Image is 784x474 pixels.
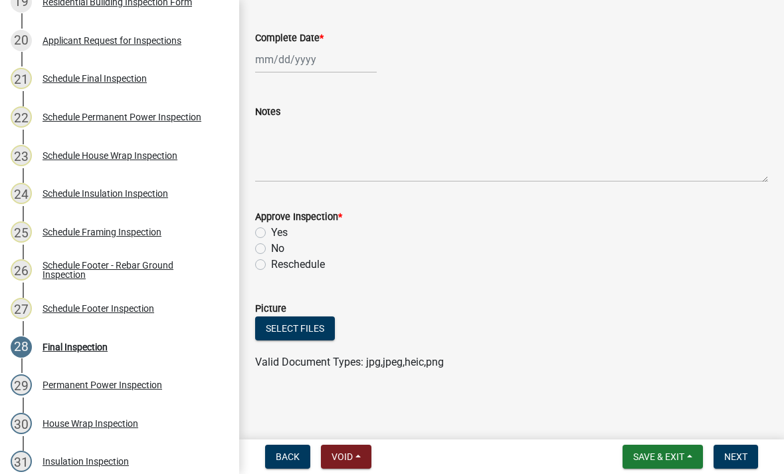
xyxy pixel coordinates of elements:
label: Reschedule [271,257,325,273]
div: Schedule Footer Inspection [43,304,154,313]
div: Insulation Inspection [43,457,129,466]
div: 31 [11,451,32,472]
label: Approve Inspection [255,213,342,222]
div: 25 [11,221,32,243]
div: 27 [11,298,32,319]
div: Schedule House Wrap Inspection [43,151,177,160]
button: Back [265,445,310,469]
div: Schedule Footer - Rebar Ground Inspection [43,261,218,279]
label: Yes [271,225,288,241]
div: 29 [11,374,32,396]
span: Next [724,451,747,462]
div: House Wrap Inspection [43,419,138,428]
label: No [271,241,284,257]
button: Select files [255,316,335,340]
span: Void [332,451,353,462]
label: Notes [255,108,280,117]
div: 20 [11,30,32,51]
div: 23 [11,145,32,166]
div: 26 [11,259,32,281]
label: Picture [255,304,286,314]
div: Schedule Final Inspection [43,74,147,83]
div: Schedule Permanent Power Inspection [43,112,201,122]
div: Final Inspection [43,342,108,352]
div: 24 [11,183,32,204]
div: Permanent Power Inspection [43,380,162,390]
button: Next [714,445,758,469]
span: Save & Exit [633,451,684,462]
button: Void [321,445,371,469]
button: Save & Exit [623,445,703,469]
label: Complete Date [255,34,324,43]
div: 22 [11,106,32,128]
div: Schedule Framing Inspection [43,227,161,237]
span: Valid Document Types: jpg,jpeg,heic,png [255,356,444,368]
div: 28 [11,336,32,358]
div: 21 [11,68,32,89]
div: 30 [11,413,32,434]
input: mm/dd/yyyy [255,46,377,73]
div: Schedule Insulation Inspection [43,189,168,198]
span: Back [276,451,300,462]
div: Applicant Request for Inspections [43,36,181,45]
